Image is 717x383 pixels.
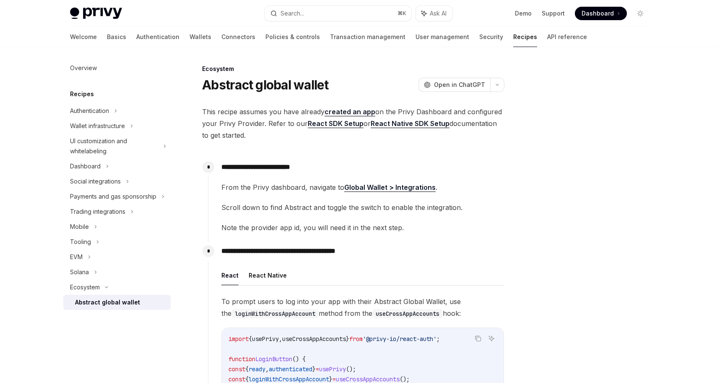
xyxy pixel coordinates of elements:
[316,365,319,373] span: =
[231,309,319,318] code: loginWithCrossAppAccount
[363,335,436,343] span: '@privy-io/react-auth'
[329,375,333,383] span: }
[336,375,400,383] span: useCrossAppAccounts
[229,335,249,343] span: import
[70,121,125,131] div: Wallet infrastructure
[319,365,346,373] span: usePrivy
[269,365,312,373] span: authenticated
[325,108,375,116] a: created an app
[70,136,158,156] div: UI customization and whitelabeling
[416,27,469,47] a: User management
[221,27,255,47] a: Connectors
[582,9,614,18] span: Dashboard
[249,265,287,285] button: React Native
[371,119,449,128] a: React Native SDK Setup
[434,81,485,89] span: Open in ChatGPT
[221,265,239,285] button: React
[245,375,249,383] span: {
[479,27,503,47] a: Security
[70,89,94,99] h5: Recipes
[344,183,436,192] a: Global Wallet > Integrations
[513,27,537,47] a: Recipes
[70,252,83,262] div: EVM
[221,181,504,193] span: From the Privy dashboard, navigate to .
[346,335,349,343] span: }
[70,207,125,217] div: Trading integrations
[70,191,156,202] div: Payments and gas sponsorship
[344,183,436,191] strong: Global Wallet > Integrations
[190,27,211,47] a: Wallets
[202,106,504,141] span: This recipe assumes you have already on the Privy Dashboard and configured your Privy Provider. R...
[292,355,306,363] span: () {
[70,161,101,171] div: Dashboard
[63,60,171,76] a: Overview
[473,333,483,344] button: Copy the contents from the code block
[281,8,304,18] div: Search...
[70,282,100,292] div: Ecosystem
[265,27,320,47] a: Policies & controls
[202,65,504,73] div: Ecosystem
[279,335,282,343] span: ,
[202,77,329,92] h1: Abstract global wallet
[349,335,363,343] span: from
[249,335,252,343] span: {
[418,78,490,92] button: Open in ChatGPT
[70,267,89,277] div: Solana
[221,222,504,233] span: Note the provider app id, you will need it in the next step.
[436,335,440,343] span: ;
[70,8,122,19] img: light logo
[70,237,91,247] div: Tooling
[330,27,405,47] a: Transaction management
[308,119,364,128] a: React SDK Setup
[346,365,356,373] span: ();
[634,7,647,20] button: Toggle dark mode
[70,106,109,116] div: Authentication
[486,333,497,344] button: Ask AI
[542,9,565,18] a: Support
[107,27,126,47] a: Basics
[221,202,504,213] span: Scroll down to find Abstract and toggle the switch to enable the integration.
[221,296,504,319] span: To prompt users to log into your app with their Abstract Global Wallet, use the method from the h...
[255,355,292,363] span: LoginButton
[547,27,587,47] a: API reference
[245,365,249,373] span: {
[312,365,316,373] span: }
[249,365,265,373] span: ready
[372,309,443,318] code: useCrossAppAccounts
[400,375,410,383] span: ();
[333,375,336,383] span: =
[430,9,447,18] span: Ask AI
[63,295,171,310] a: Abstract global wallet
[416,6,452,21] button: Ask AI
[397,10,406,17] span: ⌘ K
[70,27,97,47] a: Welcome
[70,63,97,73] div: Overview
[282,335,346,343] span: useCrossAppAccounts
[265,365,269,373] span: ,
[229,375,245,383] span: const
[70,222,89,232] div: Mobile
[229,355,255,363] span: function
[252,335,279,343] span: usePrivy
[229,365,245,373] span: const
[70,176,121,186] div: Social integrations
[575,7,627,20] a: Dashboard
[265,6,411,21] button: Search...⌘K
[249,375,329,383] span: loginWithCrossAppAccount
[75,297,140,307] div: Abstract global wallet
[515,9,532,18] a: Demo
[136,27,179,47] a: Authentication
